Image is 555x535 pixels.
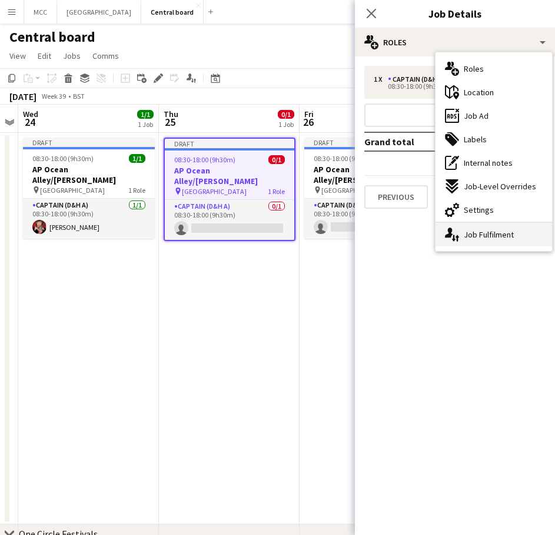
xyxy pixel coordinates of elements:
h1: Central board [9,28,95,46]
app-card-role: Captain (D&H A)0/108:30-18:00 (9h30m) [165,200,294,240]
span: 08:30-18:00 (9h30m) [32,154,94,163]
span: Job-Level Overrides [464,181,536,192]
a: Jobs [58,48,85,63]
span: [GEOGRAPHIC_DATA] [182,187,247,196]
button: Add role [364,103,546,127]
span: 0/1 [268,155,285,164]
span: 1 Role [128,186,145,195]
h3: AP Ocean Alley/[PERSON_NAME] [165,165,294,186]
span: Edit [38,51,51,61]
span: [GEOGRAPHIC_DATA] [321,186,386,195]
span: 08:30-18:00 (9h30m) [314,154,375,163]
app-card-role: Captain (D&H A)1/108:30-18:00 (9h30m)[PERSON_NAME] [23,199,155,239]
div: Job Fulfilment [436,223,552,246]
div: Draft [304,138,436,147]
div: 1 x [374,75,388,83]
span: 1/1 [129,154,145,163]
span: Location [464,87,494,98]
span: 0/1 [278,110,294,119]
span: 1 Role [268,187,285,196]
span: 24 [21,115,38,129]
span: Week 39 [39,92,68,101]
app-job-card: Draft08:30-18:00 (9h30m)0/1AP Ocean Alley/[PERSON_NAME] [GEOGRAPHIC_DATA]1 RoleCaptain (D&H A)0/1... [304,138,436,239]
a: Comms [88,48,124,63]
button: Previous [364,185,428,209]
span: 26 [303,115,314,129]
div: Roles [355,28,555,56]
app-job-card: Draft08:30-18:00 (9h30m)0/1AP Ocean Alley/[PERSON_NAME] [GEOGRAPHIC_DATA]1 RoleCaptain (D&H A)0/1... [164,138,295,241]
div: 08:30-18:00 (9h30m) [374,83,524,89]
span: Settings [464,205,494,215]
a: Edit [33,48,56,63]
span: View [9,51,26,61]
h3: AP Ocean Alley/[PERSON_NAME] [23,164,155,185]
button: Central board [141,1,204,24]
span: 08:30-18:00 (9h30m) [174,155,235,164]
span: Roles [464,63,484,74]
span: 1/1 [137,110,154,119]
span: Jobs [63,51,81,61]
div: 1 Job [278,120,294,129]
td: Grand total [364,132,490,151]
span: Comms [92,51,119,61]
button: [GEOGRAPHIC_DATA] [57,1,141,24]
div: Draft [165,139,294,148]
span: [GEOGRAPHIC_DATA] [40,186,105,195]
div: [DATE] [9,91,36,102]
div: Draft [23,138,155,147]
span: Fri [304,109,314,119]
a: View [5,48,31,63]
span: Job Ad [464,111,488,121]
h3: AP Ocean Alley/[PERSON_NAME] [304,164,436,185]
div: Captain (D&H A) [388,75,450,83]
div: BST [73,92,85,101]
span: 25 [162,115,178,129]
button: MCC [24,1,57,24]
div: 1 Job [138,120,153,129]
span: Internal notes [464,158,513,168]
h3: Job Details [355,6,555,21]
span: Thu [164,109,178,119]
span: Wed [23,109,38,119]
app-card-role: Captain (D&H A)0/108:30-18:00 (9h30m) [304,199,436,239]
span: Labels [464,134,487,145]
app-job-card: Draft08:30-18:00 (9h30m)1/1AP Ocean Alley/[PERSON_NAME] [GEOGRAPHIC_DATA]1 RoleCaptain (D&H A)1/1... [23,138,155,239]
